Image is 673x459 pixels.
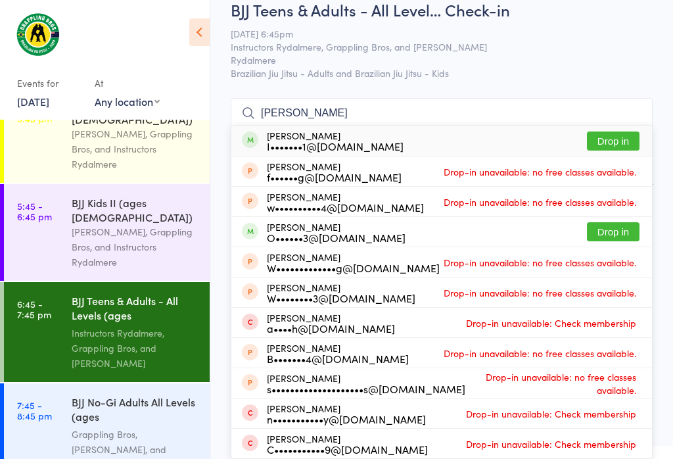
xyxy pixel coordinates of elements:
div: [PERSON_NAME], Grappling Bros, and Instructors Rydalmere [72,224,198,270]
div: [PERSON_NAME] [267,191,424,212]
span: Brazilian Jiu Jitsu - Adults and Brazilian Jiu Jitsu - Kids [231,66,653,80]
span: Drop-in unavailable: no free classes available. [440,192,639,212]
div: [PERSON_NAME] [267,343,409,364]
div: [PERSON_NAME] [267,130,404,151]
div: s••••••••••••••••••••s@[DOMAIN_NAME] [267,383,465,394]
span: [DATE] 6:45pm [231,27,632,40]
div: Instructors Rydalmere, Grappling Bros, and [PERSON_NAME] [72,326,198,371]
span: Drop-in unavailable: Check membership [463,404,639,423]
div: Events for [17,72,81,94]
span: Drop-in unavailable: no free classes available. [440,343,639,363]
a: 4:45 -5:45 pmBJJ Kids I (ages [DEMOGRAPHIC_DATA])[PERSON_NAME], Grappling Bros, and Instructors R... [4,86,210,183]
span: Instructors Rydalmere, Grappling Bros, and [PERSON_NAME] [231,40,632,53]
span: Drop-in unavailable: no free classes available. [465,367,639,400]
button: Drop in [587,222,639,241]
img: Grappling Bros Rydalmere [13,10,62,59]
div: Any location [95,94,160,109]
div: W•••••••••••••g@[DOMAIN_NAME] [267,262,440,273]
time: 6:45 - 7:45 pm [17,299,51,320]
input: Search [231,98,653,128]
div: f••••••g@[DOMAIN_NAME] [267,172,402,182]
div: n•••••••••••y@[DOMAIN_NAME] [267,414,426,424]
div: [PERSON_NAME] [267,373,465,394]
div: w••••••••••4@[DOMAIN_NAME] [267,202,424,212]
div: [PERSON_NAME] [267,252,440,273]
time: 5:45 - 6:45 pm [17,201,52,222]
time: 4:45 - 5:45 pm [17,103,52,124]
a: [DATE] [17,94,49,109]
span: Drop-in unavailable: Check membership [463,313,639,333]
div: [PERSON_NAME] [267,161,402,182]
div: O••••••3@[DOMAIN_NAME] [267,232,406,243]
div: BJJ Teens & Adults - All Levels (ages [DEMOGRAPHIC_DATA]+) [72,293,198,326]
div: [PERSON_NAME] [267,282,415,303]
div: B•••••••4@[DOMAIN_NAME] [267,353,409,364]
span: Rydalmere [231,53,632,66]
span: Drop-in unavailable: Check membership [463,434,639,454]
div: W••••••••3@[DOMAIN_NAME] [267,293,415,303]
span: Drop-in unavailable: no free classes available. [440,253,639,272]
div: At [95,72,160,94]
div: BJJ No-Gi Adults All Levels (ages [DEMOGRAPHIC_DATA]+) [72,395,198,427]
time: 7:45 - 8:45 pm [17,400,52,421]
a: 5:45 -6:45 pmBJJ Kids II (ages [DEMOGRAPHIC_DATA])[PERSON_NAME], Grappling Bros, and Instructors ... [4,184,210,281]
div: [PERSON_NAME] [267,403,426,424]
div: BJJ Kids II (ages [DEMOGRAPHIC_DATA]) [72,195,198,224]
span: Drop-in unavailable: no free classes available. [440,162,639,181]
a: 6:45 -7:45 pmBJJ Teens & Adults - All Levels (ages [DEMOGRAPHIC_DATA]+)Instructors Rydalmere, Gra... [4,282,210,382]
div: I•••••••1@[DOMAIN_NAME] [267,141,404,151]
div: a••••h@[DOMAIN_NAME] [267,323,395,333]
span: Drop-in unavailable: no free classes available. [440,283,639,302]
div: [PERSON_NAME], Grappling Bros, and Instructors Rydalmere [72,126,198,172]
div: C•••••••••••9@[DOMAIN_NAME] [267,444,428,454]
div: [PERSON_NAME] [267,222,406,243]
button: Drop in [587,132,639,151]
div: [PERSON_NAME] [267,433,428,454]
div: [PERSON_NAME] [267,312,395,333]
